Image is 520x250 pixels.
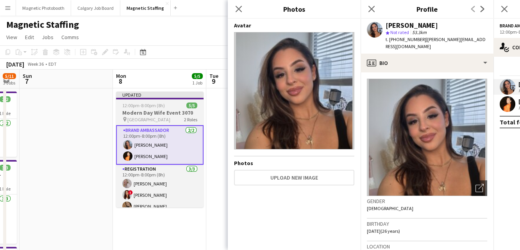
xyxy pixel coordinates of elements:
[128,190,133,195] span: !
[208,77,218,86] span: 9
[48,61,57,67] div: EDT
[361,54,493,72] div: Bio
[116,92,204,98] div: Updated
[21,77,32,86] span: 7
[116,109,204,116] h3: Modern Day Wife Event 3070
[6,19,79,31] h1: Magnetic Staffing
[116,165,204,214] app-card-role: Registration3/312:00pm-8:00pm (8h)[PERSON_NAME]![PERSON_NAME][PERSON_NAME]
[386,36,426,42] span: t. [PHONE_NUMBER]
[115,77,126,86] span: 8
[58,32,82,42] a: Comms
[71,0,120,16] button: Calgary Job Board
[390,29,409,35] span: Not rated
[116,92,204,207] app-job-card: Updated12:00pm-8:00pm (8h)5/5Modern Day Wife Event 3070 [GEOGRAPHIC_DATA]2 RolesBrand Ambassador2...
[61,34,79,41] span: Comms
[22,32,37,42] a: Edit
[122,103,165,108] span: 12:00pm-8:00pm (8h)
[3,32,20,42] a: View
[367,220,487,227] h3: Birthday
[234,160,354,167] h4: Photos
[367,79,487,196] img: Crew avatar or photo
[367,205,413,211] span: [DEMOGRAPHIC_DATA]
[209,72,218,79] span: Tue
[367,198,487,205] h3: Gender
[42,34,54,41] span: Jobs
[367,243,487,250] h3: Location
[116,125,204,165] app-card-role: Brand Ambassador2/212:00pm-8:00pm (8h)[PERSON_NAME][PERSON_NAME]
[192,73,203,79] span: 5/5
[184,117,197,122] span: 2 Roles
[6,34,17,41] span: View
[3,80,16,86] div: 3 Jobs
[386,22,438,29] div: [PERSON_NAME]
[127,117,170,122] span: [GEOGRAPHIC_DATA]
[411,29,428,35] span: 53.3km
[39,32,57,42] a: Jobs
[23,72,32,79] span: Sun
[116,72,126,79] span: Mon
[26,61,45,67] span: Week 36
[16,0,71,16] button: Magnetic Photobooth
[234,170,354,185] button: Upload new image
[3,73,16,79] span: 5/11
[472,180,487,196] div: Open photos pop-in
[120,0,171,16] button: Magnetic Staffing
[361,4,493,14] h3: Profile
[25,34,34,41] span: Edit
[367,228,400,234] span: [DATE] (26 years)
[228,4,361,14] h3: Photos
[386,36,486,49] span: | [PERSON_NAME][EMAIL_ADDRESS][DOMAIN_NAME]
[192,80,202,86] div: 1 Job
[186,103,197,108] span: 5/5
[6,60,24,68] div: [DATE]
[234,22,354,29] h4: Avatar
[234,32,354,149] img: Crew avatar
